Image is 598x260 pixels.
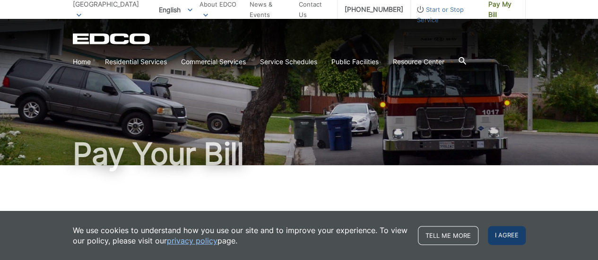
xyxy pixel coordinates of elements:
p: We use cookies to understand how you use our site and to improve your experience. To view our pol... [73,225,408,246]
a: Public Facilities [331,57,379,67]
a: Tell me more [418,226,478,245]
a: Resource Center [393,57,444,67]
a: Home [73,57,91,67]
a: EDCD logo. Return to the homepage. [73,33,151,44]
a: privacy policy [167,235,217,246]
span: English [152,2,199,17]
h1: Pay Your Bill [73,139,526,169]
a: Residential Services [105,57,167,67]
span: I agree [488,226,526,245]
a: Commercial Services [181,57,246,67]
a: Service Schedules [260,57,317,67]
